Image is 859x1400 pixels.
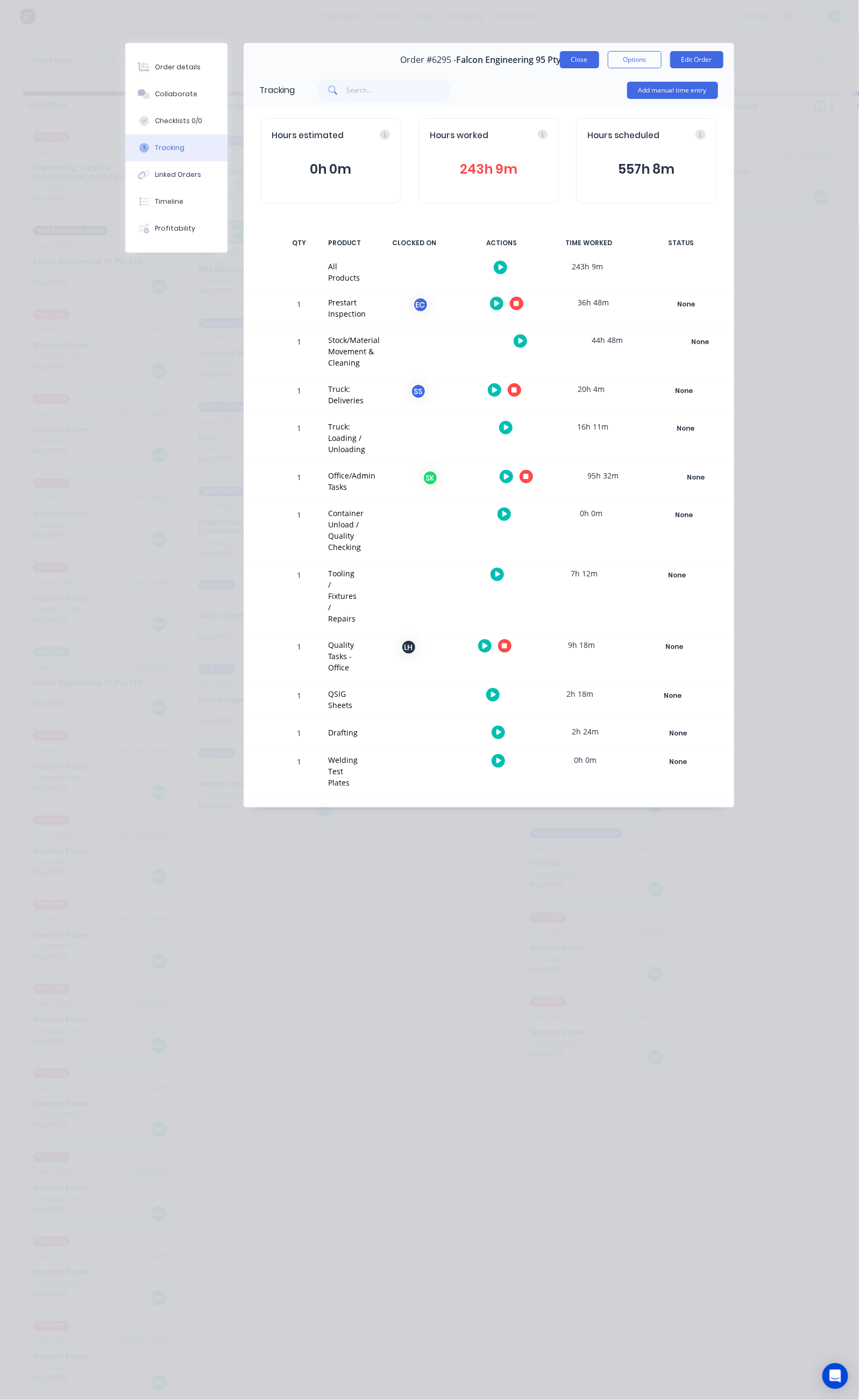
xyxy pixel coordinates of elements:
button: None [634,688,712,703]
div: QSIG Sheets [329,688,353,711]
div: LH [401,639,417,655]
div: None [657,470,735,484]
div: Linked Orders [155,170,201,180]
div: 1 [283,330,316,376]
div: Checklists 0/0 [155,116,202,126]
button: None [639,726,718,741]
button: None [647,297,726,312]
button: None [638,568,716,583]
span: Hours estimated [272,130,344,142]
button: Tracking [125,134,228,161]
div: None [634,689,712,703]
span: Falcon Engineering 95 Pty Ltd [457,55,577,65]
div: None [647,422,725,435]
div: Tracking [155,143,184,153]
button: None [645,383,723,398]
button: Profitability [125,215,228,242]
div: 1 [283,292,316,327]
div: Tooling / Fixtures / Repairs [329,568,357,624]
div: 1 [283,416,316,463]
button: None [645,508,723,523]
div: None [648,297,725,311]
div: 1 [283,465,316,501]
div: QTY [283,232,316,254]
div: 1 [283,378,316,414]
div: Truck: Deliveries [329,383,364,406]
div: 243h 9m [548,254,628,278]
div: SK [422,470,438,486]
div: Open Intercom Messenger [822,1363,848,1389]
div: Timeline [155,197,183,206]
div: Collaborate [155,89,197,99]
button: None [647,421,725,436]
div: Container Unload / Quality Checking [329,508,364,553]
div: Office/Admin Tasks [329,470,376,492]
div: 16h 11m [553,415,634,439]
button: Order details [125,54,228,81]
div: SS [410,383,427,399]
div: TIME WORKED [549,232,629,254]
div: 1 [283,721,316,747]
div: None [645,384,723,398]
div: STATUS [636,232,727,254]
div: 36h 48m [553,290,634,315]
div: 9h 18m [542,633,622,657]
button: Options [608,51,662,68]
button: None [635,639,714,654]
div: EC [413,297,429,313]
div: 2h 18m [540,682,621,706]
input: Search... [346,80,451,101]
div: 20h 4m [551,377,632,401]
div: All Products [329,261,360,283]
button: Edit Order [670,51,723,68]
div: Tracking [260,84,295,97]
button: Add manual time entry [627,82,718,99]
div: 1 [283,563,316,632]
span: Hours worked [430,130,488,142]
div: Stock/Material Movement & Cleaning [329,334,380,368]
button: Close [560,51,599,68]
div: Order details [155,62,201,72]
div: Profitability [155,224,195,233]
button: None [639,754,718,769]
div: Truck: Loading / Unloading [329,421,366,455]
button: None [657,470,735,485]
div: None [640,755,717,769]
button: Checklists 0/0 [125,108,228,134]
button: None [661,334,740,349]
div: 44h 48m [567,328,648,352]
button: 557h 8m [587,159,705,180]
div: None [640,726,717,740]
span: Hours scheduled [587,130,659,142]
div: Prestart Inspection [329,297,366,319]
button: Timeline [125,188,228,215]
button: 0h 0m [272,159,390,180]
div: 0h 0m [551,501,632,525]
div: 1 [283,683,316,719]
div: 95h 32m [563,463,644,488]
div: CLOCKED ON [374,232,455,254]
button: 243h 9m [430,159,548,180]
div: Welding Test Plates [329,754,358,788]
div: 2h 24m [545,719,626,744]
div: ACTIONS [462,232,542,254]
div: PRODUCT [322,232,368,254]
div: 1 [283,503,316,561]
div: Drafting [329,727,358,738]
div: 1 [283,749,316,796]
button: Linked Orders [125,161,228,188]
div: None [662,335,739,349]
div: Quality Tasks - Office [329,639,354,673]
span: Order #6295 - [401,55,457,65]
div: 7h 12m [544,561,625,585]
div: None [636,640,713,654]
button: Collaborate [125,81,228,108]
div: 0h 0m [545,748,626,772]
div: None [638,568,716,582]
div: 1 [283,634,316,681]
div: None [645,508,723,522]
